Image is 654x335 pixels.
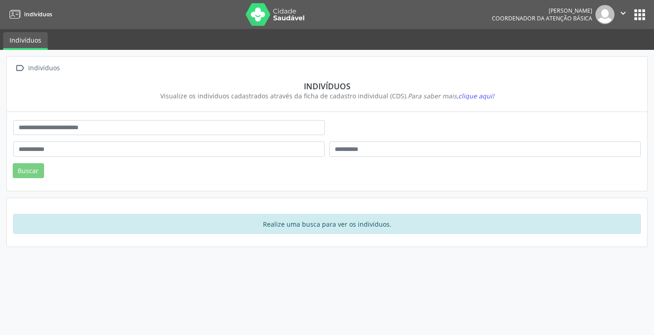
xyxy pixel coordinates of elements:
[13,62,26,75] i: 
[614,5,632,24] button: 
[24,10,52,18] span: Indivíduos
[6,7,52,22] a: Indivíduos
[458,92,494,100] span: clique aqui!
[492,7,592,15] div: [PERSON_NAME]
[13,62,61,75] a:  Indivíduos
[408,92,494,100] i: Para saber mais,
[618,8,628,18] i: 
[13,214,641,234] div: Realize uma busca para ver os indivíduos.
[13,163,44,179] button: Buscar
[3,32,48,50] a: Indivíduos
[26,62,61,75] div: Indivíduos
[595,5,614,24] img: img
[20,81,634,91] div: Indivíduos
[632,7,648,23] button: apps
[492,15,592,22] span: Coordenador da Atenção Básica
[20,91,634,101] div: Visualize os indivíduos cadastrados através da ficha de cadastro individual (CDS).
